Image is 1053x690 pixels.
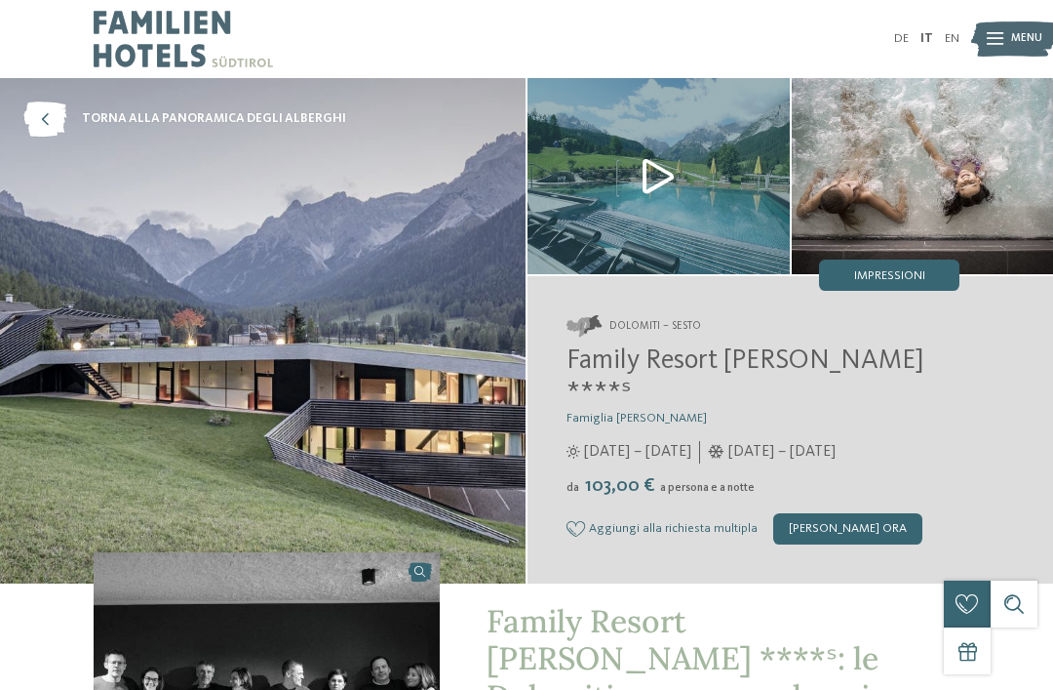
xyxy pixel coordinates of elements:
span: [DATE] – [DATE] [728,441,836,463]
span: Family Resort [PERSON_NAME] ****ˢ [566,347,923,408]
span: Aggiungi alla richiesta multipla [589,522,758,536]
i: Orari d'apertura estate [566,445,580,459]
div: [PERSON_NAME] ora [773,513,922,545]
a: IT [920,32,933,45]
a: DE [894,32,909,45]
span: Dolomiti – Sesto [609,319,701,335]
i: Orari d'apertura inverno [708,445,724,459]
span: da [566,482,579,494]
span: Famiglia [PERSON_NAME] [566,412,707,425]
span: torna alla panoramica degli alberghi [82,110,346,128]
a: torna alla panoramica degli alberghi [23,101,346,137]
span: a persona e a notte [660,482,755,494]
span: [DATE] – [DATE] [584,441,691,463]
img: Il nostro family hotel a Sesto, il vostro rifugio sulle Dolomiti. [527,78,790,274]
a: EN [945,32,959,45]
span: 103,00 € [581,476,658,496]
span: Menu [1011,31,1042,47]
span: Impressioni [854,270,925,283]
